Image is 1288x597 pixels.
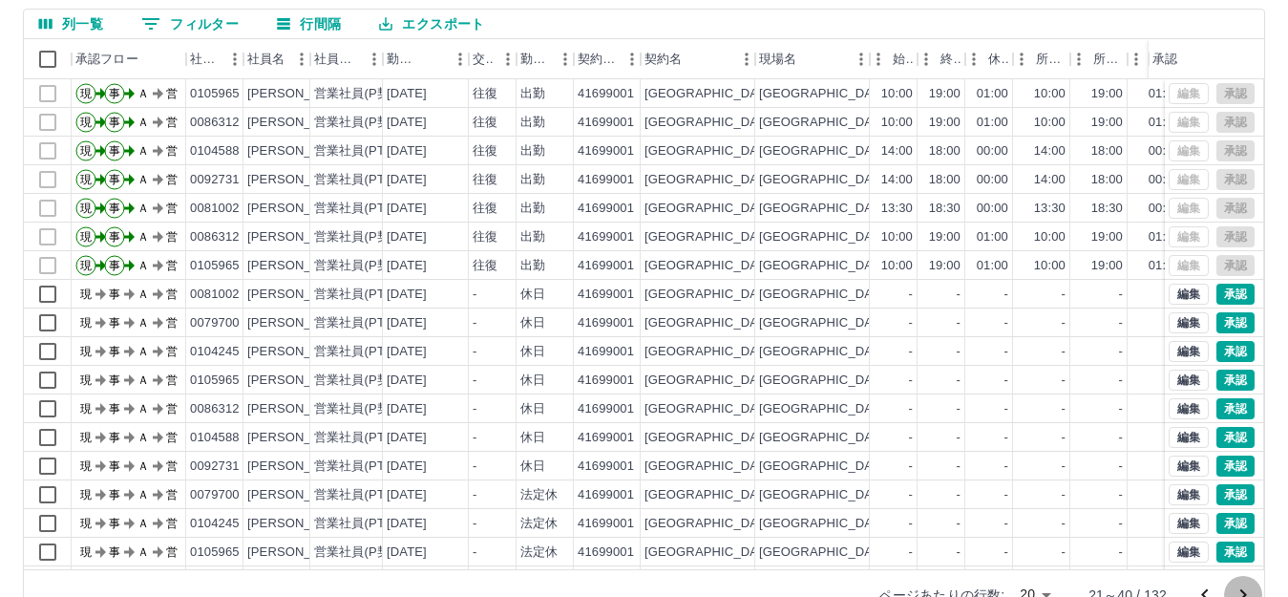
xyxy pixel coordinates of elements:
[1216,456,1255,477] button: 承認
[1169,370,1209,391] button: 編集
[166,230,178,244] text: 営
[190,39,221,79] div: 社員番号
[977,114,1008,132] div: 01:00
[578,39,618,79] div: 契約コード
[314,39,360,79] div: 社員区分
[190,372,240,390] div: 0105965
[190,228,240,246] div: 0086312
[957,343,961,361] div: -
[759,372,1187,390] div: [GEOGRAPHIC_DATA][PERSON_NAME]・[PERSON_NAME]学童保育室分
[387,85,427,103] div: [DATE]
[520,343,545,361] div: 休日
[80,202,92,215] text: 現
[578,372,634,390] div: 41699001
[1169,484,1209,505] button: 編集
[24,10,118,38] button: 列選択
[1216,484,1255,505] button: 承認
[80,402,92,416] text: 現
[1119,343,1123,361] div: -
[520,114,545,132] div: 出勤
[1034,85,1066,103] div: 10:00
[578,142,634,160] div: 41699001
[520,39,551,79] div: 勤務区分
[517,39,574,79] div: 勤務区分
[957,372,961,390] div: -
[644,39,682,79] div: 契約名
[1091,257,1123,275] div: 19:00
[247,314,351,332] div: [PERSON_NAME]
[109,259,120,272] text: 事
[469,39,517,79] div: 交通費
[473,228,497,246] div: 往復
[881,257,913,275] div: 10:00
[977,171,1008,189] div: 00:00
[314,429,414,447] div: 営業社員(PT契約)
[578,228,634,246] div: 41699001
[137,288,149,301] text: Ａ
[1004,400,1008,418] div: -
[80,259,92,272] text: 現
[126,10,254,38] button: フィルター表示
[1119,314,1123,332] div: -
[190,257,240,275] div: 0105965
[644,142,776,160] div: [GEOGRAPHIC_DATA]
[247,114,351,132] div: [PERSON_NAME]
[314,286,414,304] div: 営業社員(PT契約)
[314,372,407,390] div: 営業社員(P契約)
[190,85,240,103] div: 0105965
[755,39,870,79] div: 現場名
[870,39,918,79] div: 始業
[364,10,499,38] button: エクスポート
[473,400,476,418] div: -
[909,343,913,361] div: -
[1062,400,1066,418] div: -
[166,87,178,100] text: 営
[520,142,545,160] div: 出勤
[1149,228,1180,246] div: 01:00
[929,114,961,132] div: 19:00
[644,429,776,447] div: [GEOGRAPHIC_DATA]
[109,144,120,158] text: 事
[287,45,316,74] button: メニュー
[1169,341,1209,362] button: 編集
[578,400,634,418] div: 41699001
[1034,257,1066,275] div: 10:00
[473,429,476,447] div: -
[881,171,913,189] div: 14:00
[644,200,776,218] div: [GEOGRAPHIC_DATA]
[909,286,913,304] div: -
[247,85,364,103] div: [PERSON_NAME]人
[929,200,961,218] div: 18:30
[759,85,1187,103] div: [GEOGRAPHIC_DATA][PERSON_NAME]・[PERSON_NAME]学童保育室分
[759,286,1187,304] div: [GEOGRAPHIC_DATA][PERSON_NAME]・[PERSON_NAME]学童保育室分
[243,39,310,79] div: 社員名
[247,39,285,79] div: 社員名
[387,286,427,304] div: [DATE]
[137,116,149,129] text: Ａ
[137,345,149,358] text: Ａ
[1119,372,1123,390] div: -
[578,257,634,275] div: 41699001
[473,171,497,189] div: 往復
[520,228,545,246] div: 出勤
[387,400,427,418] div: [DATE]
[1062,314,1066,332] div: -
[247,372,364,390] div: [PERSON_NAME]人
[644,400,776,418] div: [GEOGRAPHIC_DATA]
[1091,200,1123,218] div: 18:30
[166,402,178,416] text: 営
[166,259,178,272] text: 営
[80,230,92,244] text: 現
[1004,343,1008,361] div: -
[1091,142,1123,160] div: 18:00
[578,171,634,189] div: 41699001
[1004,372,1008,390] div: -
[957,314,961,332] div: -
[1036,39,1066,79] div: 所定開始
[473,314,476,332] div: -
[314,114,407,132] div: 営業社員(P契約)
[977,257,1008,275] div: 01:00
[644,114,776,132] div: [GEOGRAPHIC_DATA]
[578,200,634,218] div: 41699001
[1216,284,1255,305] button: 承認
